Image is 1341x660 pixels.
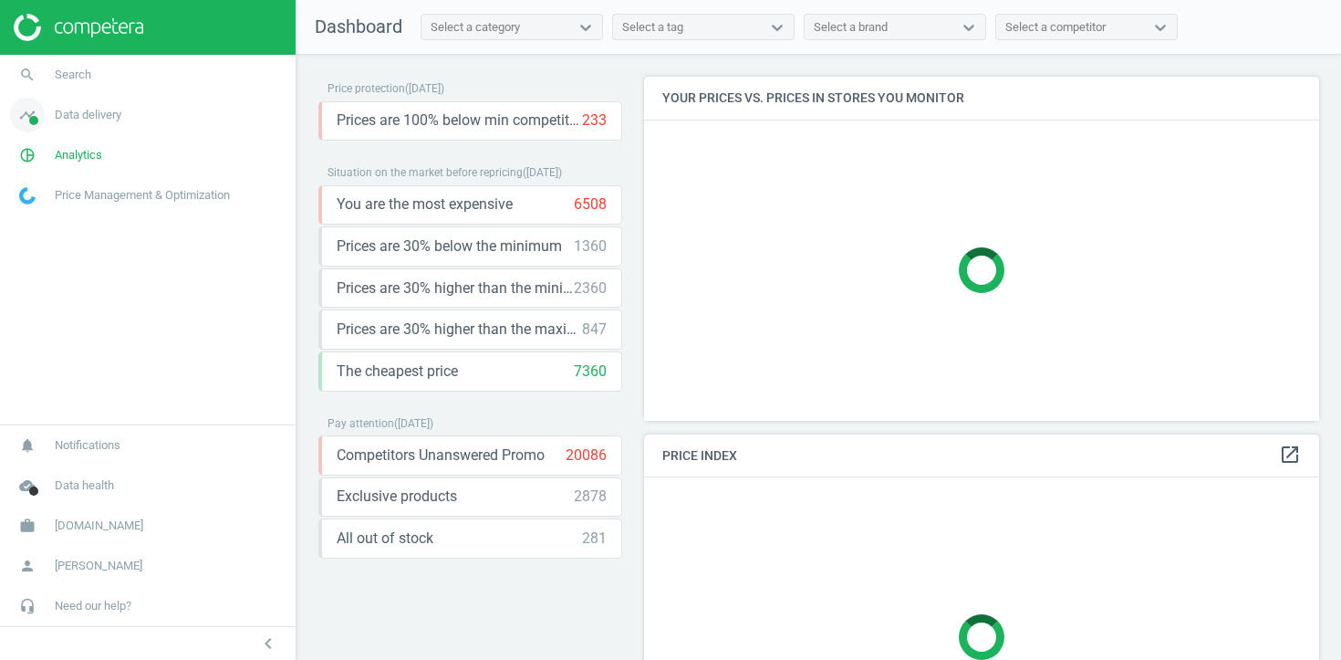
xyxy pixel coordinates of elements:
[257,633,279,655] i: chevron_left
[405,82,444,95] span: ( [DATE] )
[574,236,607,257] div: 1360
[1005,19,1106,36] div: Select a competitor
[55,518,143,534] span: [DOMAIN_NAME]
[644,77,1319,120] h4: Your prices vs. prices in stores you monitor
[394,417,433,430] span: ( [DATE] )
[337,361,458,382] span: The cheapest price
[582,529,607,549] div: 281
[337,110,582,131] span: Prices are 100% below min competitor
[337,236,562,257] span: Prices are 30% below the minimum
[337,320,582,340] span: Prices are 30% higher than the maximal
[327,82,405,95] span: Price protection
[582,320,607,340] div: 847
[574,487,607,507] div: 2878
[315,16,402,37] span: Dashboard
[644,435,1319,477] h4: Price Index
[10,468,45,503] i: cloud_done
[19,187,36,204] img: wGWNvw8QSZomAAAAABJRU5ErkJggg==
[10,428,45,463] i: notifications
[55,187,230,204] span: Price Management & Optimization
[55,477,114,494] span: Data health
[55,437,120,454] span: Notifications
[566,445,607,466] div: 20086
[337,445,545,466] span: Competitors Unanswered Promo
[431,19,520,36] div: Select a category
[10,98,45,132] i: timeline
[14,14,143,41] img: ajHJNr6hYgQAAAAASUVORK5CYII=
[1279,444,1301,466] i: open_in_new
[10,508,45,543] i: work
[10,589,45,623] i: headset_mic
[55,147,102,163] span: Analytics
[55,107,121,123] span: Data delivery
[622,19,683,36] div: Select a tag
[574,361,607,382] div: 7360
[574,194,607,215] div: 6508
[245,632,291,655] button: chevron_left
[10,58,45,92] i: search
[10,549,45,583] i: person
[337,194,513,215] span: You are the most expensive
[337,487,457,507] span: Exclusive products
[1279,444,1301,467] a: open_in_new
[574,278,607,299] div: 2360
[337,278,574,299] span: Prices are 30% higher than the minimum
[327,166,523,179] span: Situation on the market before repricing
[523,166,562,179] span: ( [DATE] )
[327,417,394,430] span: Pay attention
[337,529,433,549] span: All out of stock
[582,110,607,131] div: 233
[55,598,131,614] span: Need our help?
[55,67,91,83] span: Search
[814,19,888,36] div: Select a brand
[10,138,45,173] i: pie_chart_outlined
[55,558,142,574] span: [PERSON_NAME]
